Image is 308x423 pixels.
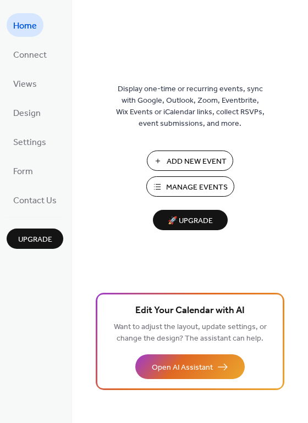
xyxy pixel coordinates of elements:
[152,362,213,374] span: Open AI Assistant
[13,192,57,209] span: Contact Us
[7,130,53,153] a: Settings
[7,13,43,37] a: Home
[13,18,37,35] span: Home
[159,214,221,229] span: 🚀 Upgrade
[7,101,47,124] a: Design
[166,182,228,193] span: Manage Events
[13,76,37,93] span: Views
[7,71,43,95] a: Views
[13,163,33,180] span: Form
[13,47,47,64] span: Connect
[116,84,265,130] span: Display one-time or recurring events, sync with Google, Outlook, Zoom, Eventbrite, Wix Events or ...
[18,234,52,246] span: Upgrade
[135,354,245,379] button: Open AI Assistant
[7,159,40,182] a: Form
[13,105,41,122] span: Design
[114,320,267,346] span: Want to adjust the layout, update settings, or change the design? The assistant can help.
[135,303,245,319] span: Edit Your Calendar with AI
[153,210,228,230] button: 🚀 Upgrade
[7,229,63,249] button: Upgrade
[7,188,63,211] a: Contact Us
[13,134,46,151] span: Settings
[167,156,227,168] span: Add New Event
[146,176,234,197] button: Manage Events
[147,151,233,171] button: Add New Event
[7,42,53,66] a: Connect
